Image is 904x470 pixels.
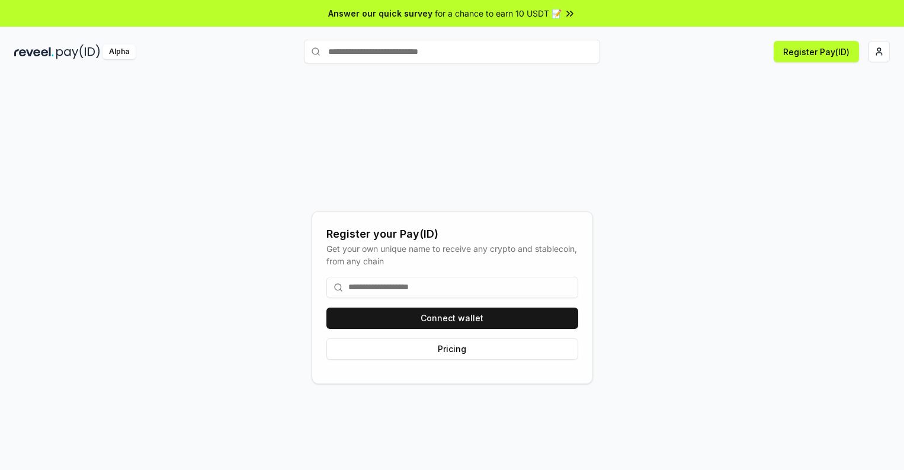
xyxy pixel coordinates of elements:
div: Get your own unique name to receive any crypto and stablecoin, from any chain [326,242,578,267]
span: for a chance to earn 10 USDT 📝 [435,7,562,20]
div: Alpha [102,44,136,59]
button: Connect wallet [326,308,578,329]
button: Pricing [326,338,578,360]
img: pay_id [56,44,100,59]
img: reveel_dark [14,44,54,59]
div: Register your Pay(ID) [326,226,578,242]
span: Answer our quick survey [328,7,432,20]
button: Register Pay(ID) [774,41,859,62]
